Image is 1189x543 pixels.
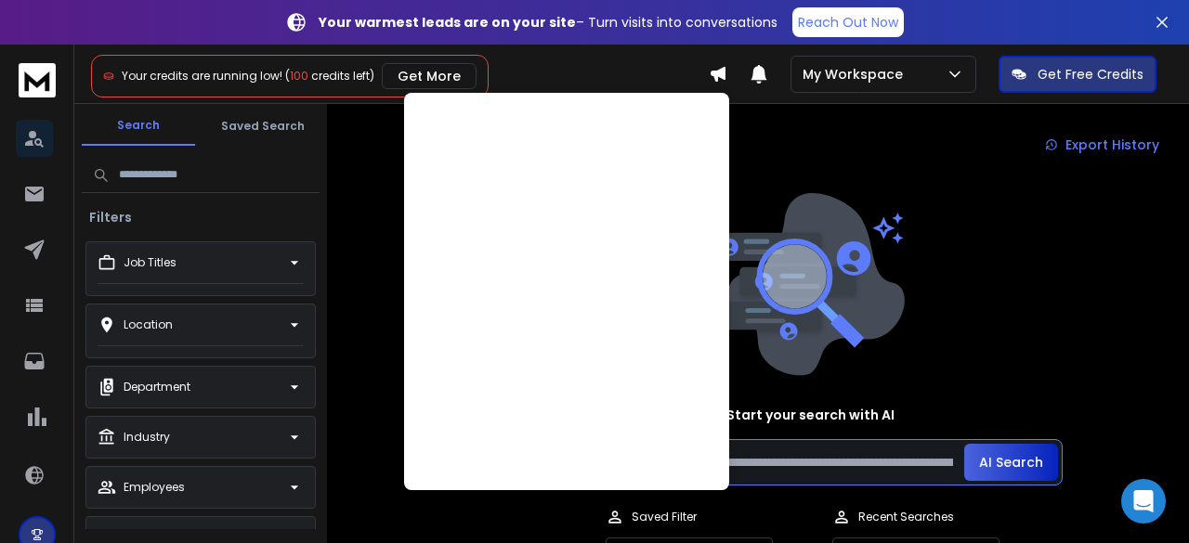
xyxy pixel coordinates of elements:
p: Department [124,380,190,394]
p: Job Titles [124,255,176,270]
img: logo [19,63,56,97]
span: 100 [290,68,308,84]
a: Reach Out Now [792,7,904,37]
p: Location [124,317,173,332]
span: Your credits are running low! [122,68,282,84]
img: image [700,193,905,376]
button: Search [82,107,195,146]
h3: Filters [82,208,139,226]
p: Recent Searches [858,510,954,524]
strong: Your warmest leads are on your site [319,13,576,32]
a: Export History [1030,126,1174,163]
div: Open Intercom Messenger [1121,479,1166,524]
p: My Workspace [803,65,910,84]
button: Get More [382,63,477,89]
button: Saved Search [206,108,320,145]
p: – Turn visits into conversations [319,13,777,32]
p: Industry [124,430,170,445]
p: Reach Out Now [798,13,898,32]
p: Employees [124,480,185,495]
button: Get Free Credits [999,56,1156,93]
button: AI Search [964,444,1058,481]
span: ( credits left) [285,68,374,84]
p: Get Free Credits [1038,65,1143,84]
p: Saved Filter [632,510,697,524]
h1: Start your search with AI [726,406,895,424]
